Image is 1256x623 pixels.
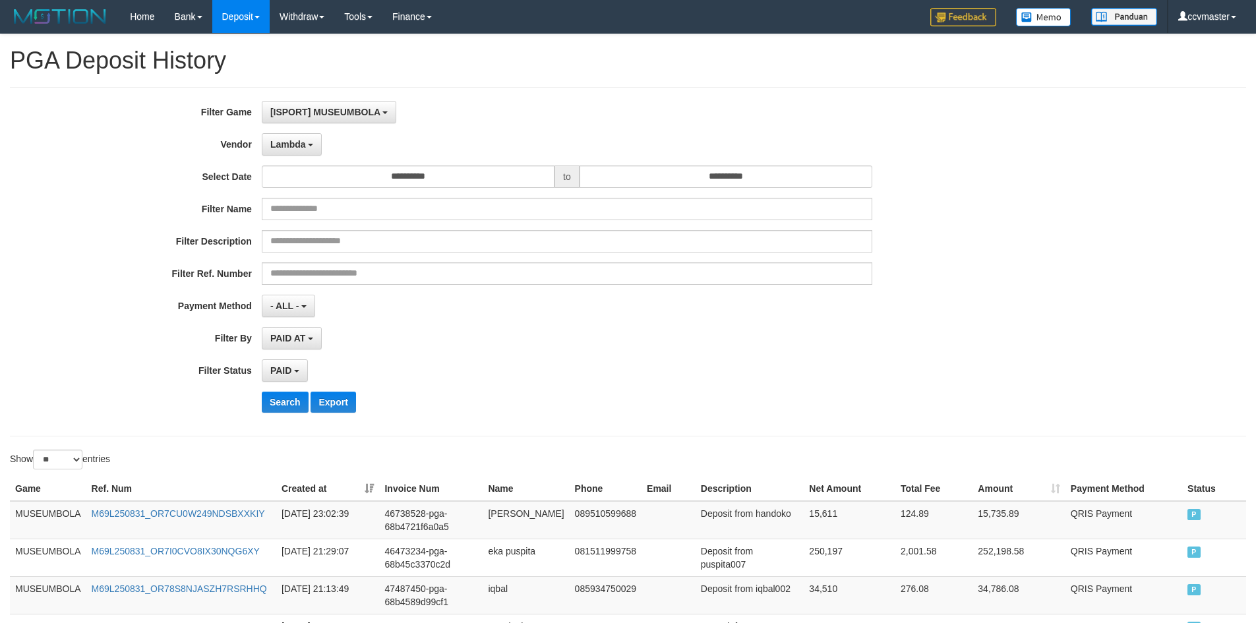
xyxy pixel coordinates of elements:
a: M69L250831_OR78S8NJASZH7RSRHHQ [92,583,267,594]
button: PAID [262,359,308,382]
button: Export [311,392,355,413]
td: 085934750029 [570,576,642,614]
td: 46738528-pga-68b4721f6a0a5 [379,501,483,539]
button: - ALL - [262,295,315,317]
td: QRIS Payment [1065,576,1182,614]
td: iqbal [483,576,569,614]
td: [DATE] 21:29:07 [276,539,380,576]
th: Status [1182,477,1246,501]
select: Showentries [33,450,82,469]
button: PAID AT [262,327,322,349]
td: MUSEUMBOLA [10,539,86,576]
th: Payment Method [1065,477,1182,501]
th: Invoice Num [379,477,483,501]
span: to [554,165,580,188]
th: Created at: activate to sort column ascending [276,477,380,501]
span: PAID [270,365,291,376]
td: 089510599688 [570,501,642,539]
th: Ref. Num [86,477,276,501]
button: [ISPORT] MUSEUMBOLA [262,101,397,123]
td: 081511999758 [570,539,642,576]
td: 34,786.08 [972,576,1065,614]
td: QRIS Payment [1065,501,1182,539]
td: 15,735.89 [972,501,1065,539]
td: Deposit from iqbal002 [696,576,804,614]
td: 252,198.58 [972,539,1065,576]
th: Description [696,477,804,501]
th: Name [483,477,569,501]
td: 2,001.58 [895,539,972,576]
th: Game [10,477,86,501]
button: Lambda [262,133,322,156]
span: - ALL - [270,301,299,311]
td: [DATE] 21:13:49 [276,576,380,614]
h1: PGA Deposit History [10,47,1246,74]
th: Amount: activate to sort column ascending [972,477,1065,501]
th: Net Amount [804,477,895,501]
th: Email [642,477,696,501]
td: 34,510 [804,576,895,614]
td: 47487450-pga-68b4589d99cf1 [379,576,483,614]
td: 15,611 [804,501,895,539]
span: PAID [1187,509,1201,520]
td: 276.08 [895,576,972,614]
td: [DATE] 23:02:39 [276,501,380,539]
img: MOTION_logo.png [10,7,110,26]
button: Search [262,392,309,413]
img: Button%20Memo.svg [1016,8,1071,26]
td: QRIS Payment [1065,539,1182,576]
img: panduan.png [1091,8,1157,26]
th: Total Fee [895,477,972,501]
td: 46473234-pga-68b45c3370c2d [379,539,483,576]
label: Show entries [10,450,110,469]
img: Feedback.jpg [930,8,996,26]
td: Deposit from handoko [696,501,804,539]
td: 124.89 [895,501,972,539]
th: Phone [570,477,642,501]
span: PAID [1187,584,1201,595]
span: [ISPORT] MUSEUMBOLA [270,107,380,117]
span: PAID AT [270,333,305,343]
td: [PERSON_NAME] [483,501,569,539]
span: Lambda [270,139,306,150]
td: eka puspita [483,539,569,576]
td: Deposit from puspita007 [696,539,804,576]
a: M69L250831_OR7I0CVO8IX30NQG6XY [92,546,260,556]
span: PAID [1187,547,1201,558]
td: MUSEUMBOLA [10,501,86,539]
td: 250,197 [804,539,895,576]
a: M69L250831_OR7CU0W249NDSBXXKIY [92,508,265,519]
